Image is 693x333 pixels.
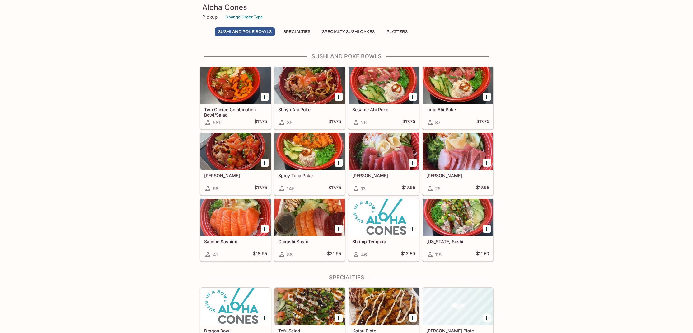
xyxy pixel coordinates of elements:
a: Salmon Sashimi47$18.95 [200,198,271,261]
h5: [PERSON_NAME] [204,173,267,178]
h5: [PERSON_NAME] [426,173,489,178]
a: [PERSON_NAME]13$17.95 [348,132,419,195]
h5: $17.75 [402,119,415,126]
button: Platters [383,27,411,36]
div: Shoyu Ahi Poke [274,67,345,104]
div: Limu Ahi Poke [423,67,493,104]
button: Add Sesame Ahi Poke [409,93,417,101]
button: Add Hamachi Kama Plate [483,314,491,322]
button: Add Shrimp Tempura [409,225,417,233]
button: Add Chirashi Sushi [335,225,343,233]
button: Add Salmon Sashimi [261,225,269,233]
span: 86 [287,252,293,258]
h5: $11.50 [476,251,489,258]
h5: $17.75 [328,119,341,126]
button: Add Two Choice Combination Bowl/Salad [261,93,269,101]
h5: $17.75 [254,185,267,192]
span: 68 [213,186,218,192]
a: [US_STATE] Sushi118$11.50 [422,198,493,261]
h5: [US_STATE] Sushi [426,239,489,244]
button: Add Shoyu Ahi Poke [335,93,343,101]
button: Add Spicy Tuna Poke [335,159,343,167]
h5: Limu Ahi Poke [426,107,489,112]
span: 581 [213,120,220,126]
h5: $17.75 [254,119,267,126]
span: 13 [361,186,366,192]
button: Add Dragon Bowl [261,314,269,322]
a: Chirashi Sushi86$21.95 [274,198,345,261]
h5: [PERSON_NAME] [352,173,415,178]
span: 118 [435,252,442,258]
span: 26 [361,120,367,126]
span: 25 [435,186,441,192]
button: Change Order Type [222,12,266,22]
p: Pickup [202,14,218,20]
div: California Sushi [423,199,493,236]
div: Katsu Plate [349,288,419,325]
div: Sesame Ahi Poke [349,67,419,104]
div: Maguro Sashimi [349,133,419,170]
span: 47 [213,252,218,258]
div: Salmon Sashimi [200,199,271,236]
h5: $17.75 [328,185,341,192]
h5: Shoyu Ahi Poke [278,107,341,112]
span: 145 [287,186,295,192]
a: [PERSON_NAME]25$17.95 [422,132,493,195]
h5: Sesame Ahi Poke [352,107,415,112]
h5: $21.95 [327,251,341,258]
button: Add Tofu Salad [335,314,343,322]
button: Sushi and Poke Bowls [215,27,275,36]
a: Two Choice Combination Bowl/Salad581$17.75 [200,66,271,129]
button: Add Maguro Sashimi [409,159,417,167]
button: Add Hamachi Sashimi [483,159,491,167]
a: Sesame Ahi Poke26$17.75 [348,66,419,129]
button: Add Limu Ahi Poke [483,93,491,101]
button: Specialty Sushi Cakes [319,27,378,36]
h5: $17.95 [476,185,489,192]
div: Dragon Bowl [200,288,271,325]
span: 85 [287,120,293,126]
h4: Specialties [200,274,494,281]
div: Tofu Salad [274,288,345,325]
span: 46 [361,252,367,258]
h5: Shrimp Tempura [352,239,415,244]
a: [PERSON_NAME]68$17.75 [200,132,271,195]
h5: $18.95 [253,251,267,258]
button: Add Wasabi Masago Ahi Poke [261,159,269,167]
span: 37 [435,120,440,126]
a: Spicy Tuna Poke145$17.75 [274,132,345,195]
div: Chirashi Sushi [274,199,345,236]
h5: $17.75 [476,119,489,126]
div: Hamachi Sashimi [423,133,493,170]
div: Wasabi Masago Ahi Poke [200,133,271,170]
a: Shoyu Ahi Poke85$17.75 [274,66,345,129]
div: Hamachi Kama Plate [423,288,493,325]
h5: Two Choice Combination Bowl/Salad [204,107,267,117]
h3: Aloha Cones [202,2,491,12]
a: Limu Ahi Poke37$17.75 [422,66,493,129]
button: Specialties [280,27,314,36]
button: Add Katsu Plate [409,314,417,322]
h4: Sushi and Poke Bowls [200,53,494,60]
h5: $17.95 [402,185,415,192]
div: Shrimp Tempura [349,199,419,236]
button: Add California Sushi [483,225,491,233]
h5: Chirashi Sushi [278,239,341,244]
h5: Salmon Sashimi [204,239,267,244]
div: Spicy Tuna Poke [274,133,345,170]
div: Two Choice Combination Bowl/Salad [200,67,271,104]
h5: $13.50 [401,251,415,258]
h5: Spicy Tuna Poke [278,173,341,178]
a: Shrimp Tempura46$13.50 [348,198,419,261]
